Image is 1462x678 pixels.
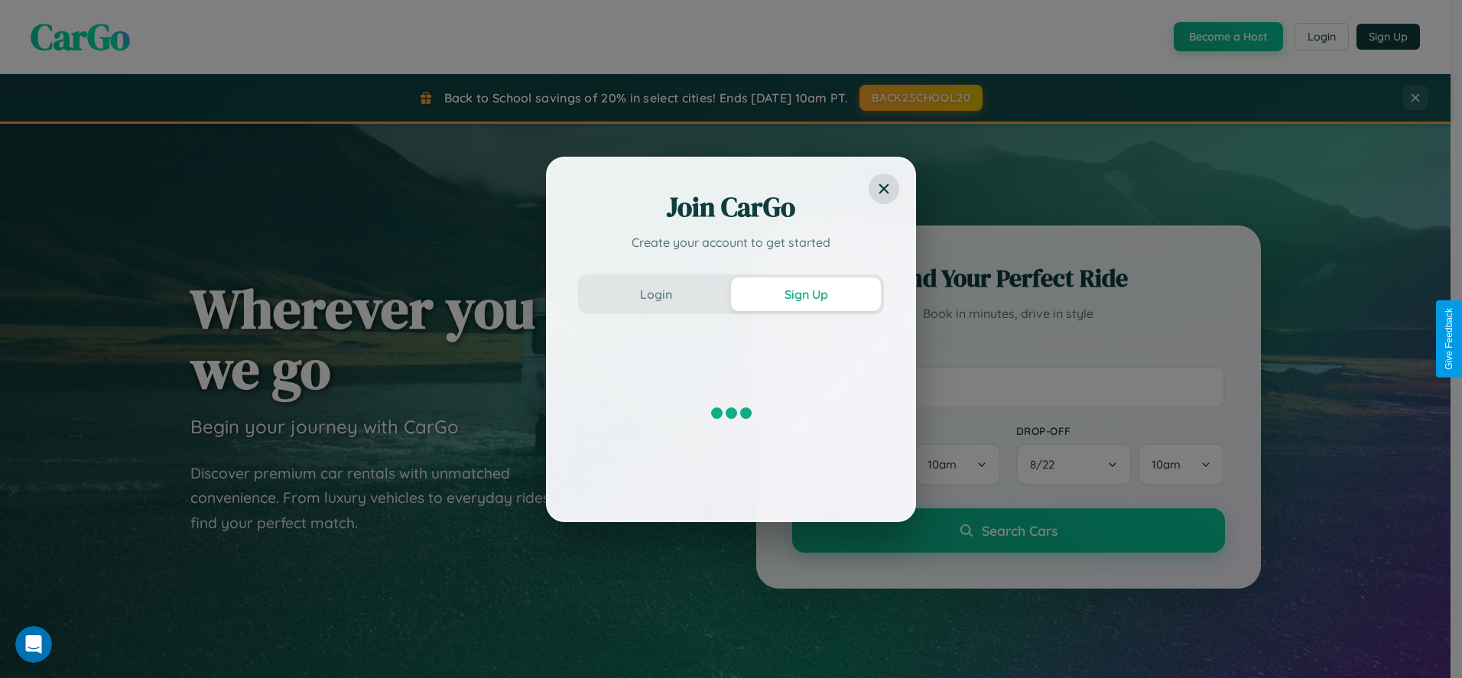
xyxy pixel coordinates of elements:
[731,277,881,311] button: Sign Up
[15,626,52,663] iframe: Intercom live chat
[581,277,731,311] button: Login
[578,233,884,251] p: Create your account to get started
[1444,308,1454,370] div: Give Feedback
[578,189,884,225] h2: Join CarGo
